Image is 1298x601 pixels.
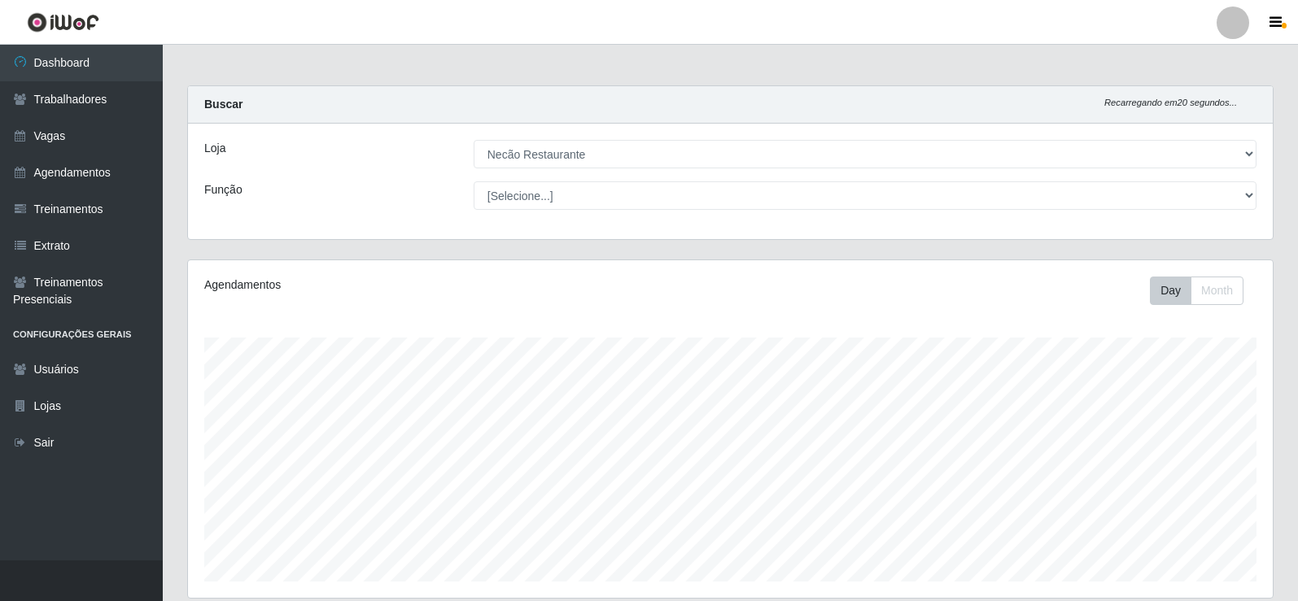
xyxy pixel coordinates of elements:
i: Recarregando em 20 segundos... [1104,98,1237,107]
strong: Buscar [204,98,243,111]
button: Month [1191,277,1243,305]
button: Day [1150,277,1191,305]
label: Função [204,181,243,198]
img: CoreUI Logo [27,12,99,33]
label: Loja [204,140,225,157]
div: Agendamentos [204,277,628,294]
div: Toolbar with button groups [1150,277,1256,305]
div: First group [1150,277,1243,305]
